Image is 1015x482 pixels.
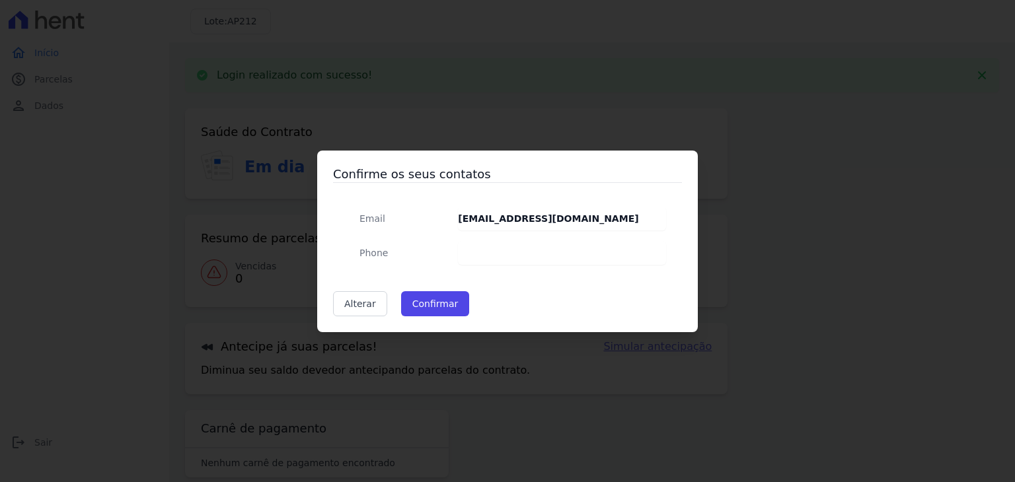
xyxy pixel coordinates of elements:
h3: Confirme os seus contatos [333,166,682,182]
strong: [EMAIL_ADDRESS][DOMAIN_NAME] [458,213,638,224]
span: translation missing: pt-BR.public.contracts.modal.confirmation.email [359,213,385,224]
a: Alterar [333,291,387,316]
button: Confirmar [401,291,470,316]
span: translation missing: pt-BR.public.contracts.modal.confirmation.phone [359,248,388,258]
